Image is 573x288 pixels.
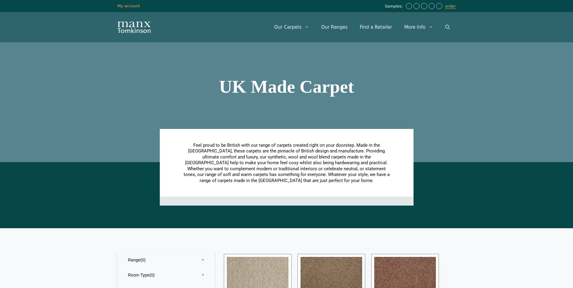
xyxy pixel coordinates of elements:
nav: Primary [268,18,456,36]
img: Manx Tomkinson [117,21,151,33]
a: My account [117,4,140,8]
span: 0 [150,273,155,277]
span: 0 [140,258,146,262]
a: More Info [398,18,439,36]
span: Feel proud to be British with our range of carpets created right on your doorstep. Made in the [G... [184,142,390,183]
a: Open Search Bar [439,18,456,36]
label: Room Type [122,267,210,283]
span: Samples: [385,4,404,9]
a: order [445,4,456,9]
label: Range [122,252,210,267]
a: Our Ranges [315,18,354,36]
a: Our Carpets [268,18,315,36]
h1: UK Made Carpet [117,78,456,96]
a: Find a Retailer [354,18,398,36]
